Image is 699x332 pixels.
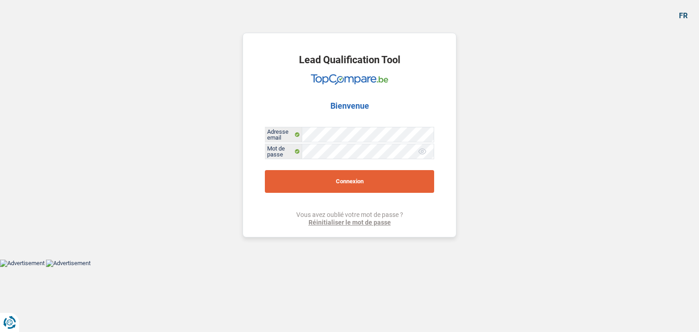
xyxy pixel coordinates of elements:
[46,260,91,267] img: Advertisement
[679,11,688,20] div: fr
[330,101,369,111] h2: Bienvenue
[296,219,403,226] a: Réinitialiser le mot de passe
[296,211,403,226] div: Vous avez oublié votre mot de passe ?
[265,127,302,142] label: Adresse email
[311,74,388,85] img: TopCompare Logo
[265,144,302,159] label: Mot de passe
[265,170,434,193] button: Connexion
[299,55,400,65] h1: Lead Qualification Tool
